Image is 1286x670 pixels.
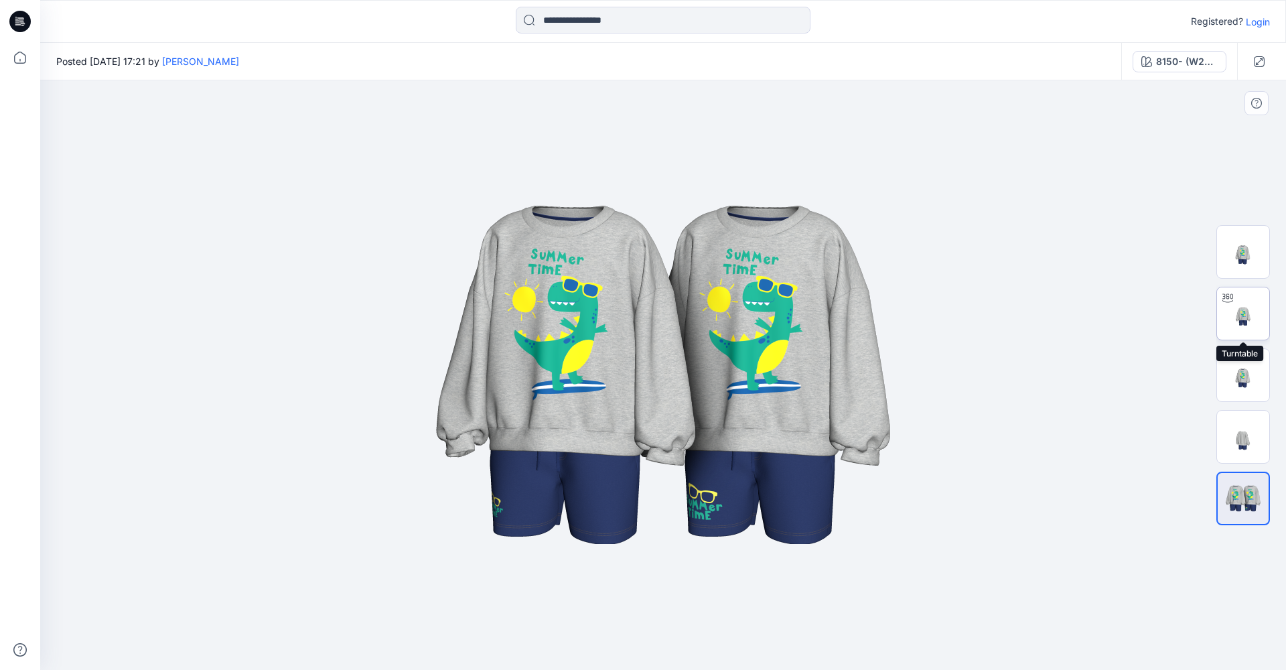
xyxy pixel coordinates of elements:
[1217,226,1269,278] img: Preview
[1156,54,1218,69] div: 8150- (W20) / 8149- (W5,5) 1
[1191,13,1243,29] p: Registered?
[1217,411,1269,463] img: Back
[56,54,239,68] span: Posted [DATE] 17:21 by
[328,174,998,576] img: eyJhbGciOiJIUzI1NiIsImtpZCI6IjAiLCJzbHQiOiJzZXMiLCJ0eXAiOiJKV1QifQ.eyJkYXRhIjp7InR5cGUiOiJzdG9yYW...
[1246,15,1270,29] p: Login
[1218,483,1269,514] img: All colorways
[1217,287,1269,340] img: Turntable
[1217,349,1269,401] img: Front
[1133,51,1226,72] button: 8150- (W20) / 8149- (W5,5) 1
[162,56,239,67] a: [PERSON_NAME]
